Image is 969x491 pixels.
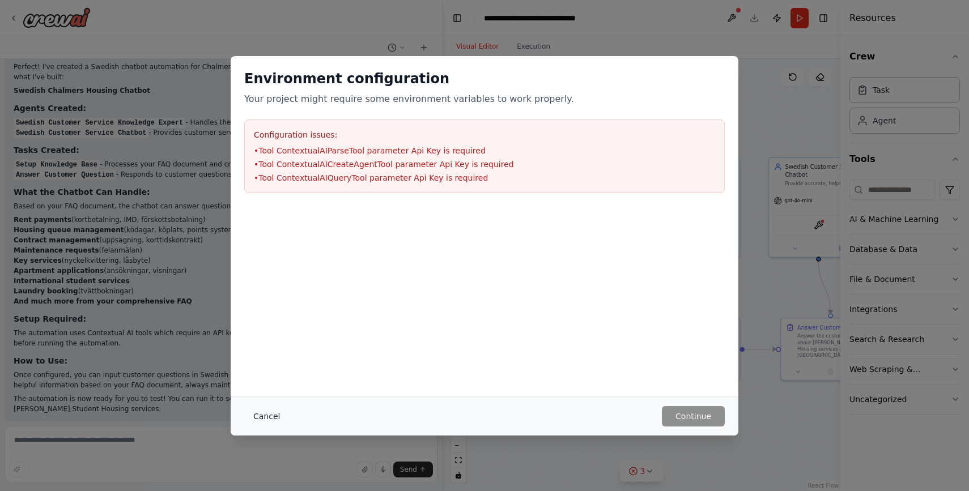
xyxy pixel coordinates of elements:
[662,406,725,426] button: Continue
[254,145,715,156] li: • Tool ContextualAIParseTool parameter Api Key is required
[254,129,715,140] h3: Configuration issues:
[244,70,725,88] h2: Environment configuration
[244,406,289,426] button: Cancel
[254,159,715,170] li: • Tool ContextualAICreateAgentTool parameter Api Key is required
[244,92,725,106] p: Your project might require some environment variables to work properly.
[254,172,715,183] li: • Tool ContextualAIQueryTool parameter Api Key is required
